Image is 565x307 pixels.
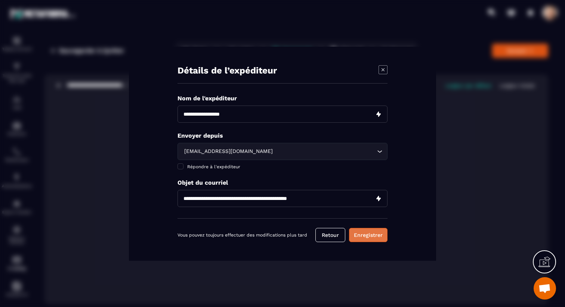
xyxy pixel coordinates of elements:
[177,232,307,238] p: Vous pouvez toujours effectuer des modifications plus tard
[534,277,556,300] div: Ouvrir le chat
[177,179,388,186] p: Objet du courriel
[182,147,274,156] span: [EMAIL_ADDRESS][DOMAIN_NAME]
[187,164,240,169] span: Répondre à l'expéditeur
[177,65,277,76] h4: Détails de l’expéditeur
[274,147,375,156] input: Search for option
[315,228,345,242] button: Retour
[177,95,388,102] p: Nom de l'expéditeur
[177,132,388,139] p: Envoyer depuis
[177,143,388,160] div: Search for option
[349,228,388,242] button: Enregistrer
